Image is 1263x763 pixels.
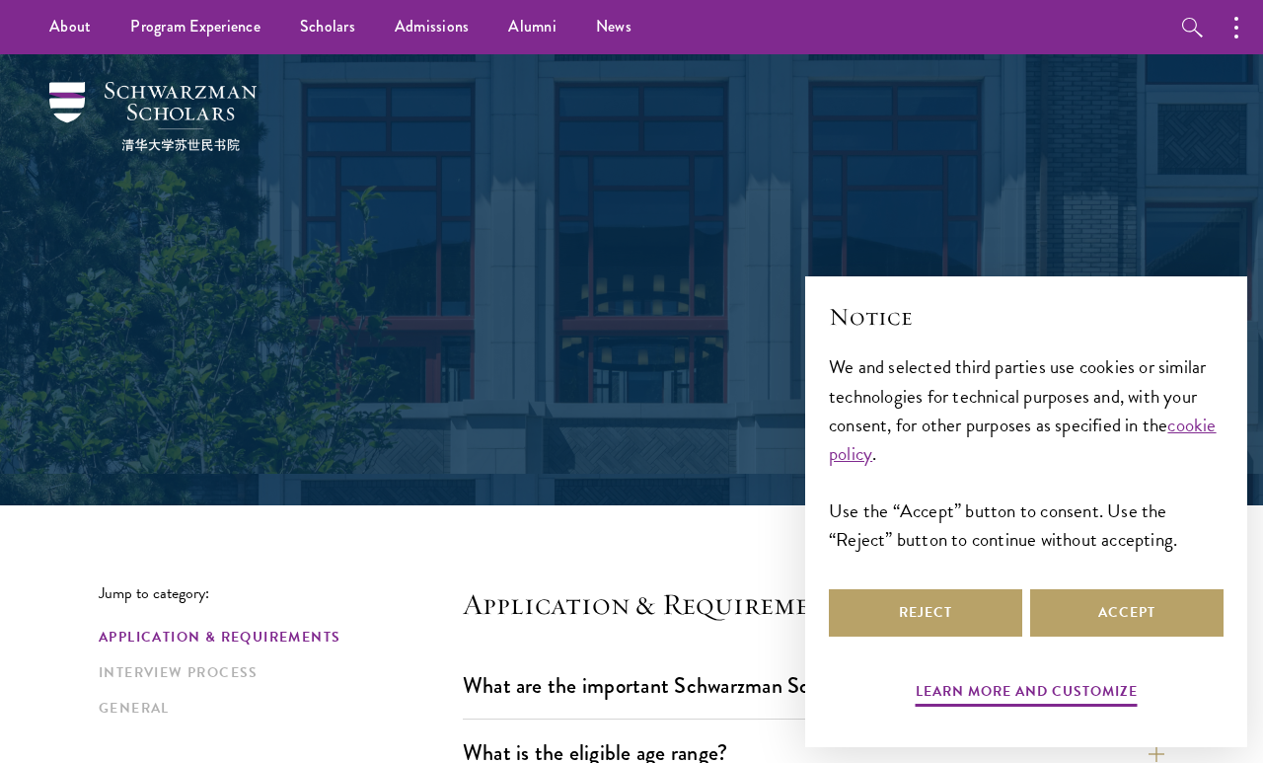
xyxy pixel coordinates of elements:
button: Reject [829,589,1022,637]
img: Schwarzman Scholars [49,82,257,151]
button: Learn more and customize [916,679,1138,710]
h2: Notice [829,300,1224,334]
a: General [99,698,451,719]
button: What are the important Schwarzman Scholars application dates? [463,663,1164,708]
button: Accept [1030,589,1224,637]
h4: Application & Requirements [463,584,1164,624]
a: Interview Process [99,662,451,683]
a: cookie policy [829,411,1217,468]
div: We and selected third parties use cookies or similar technologies for technical purposes and, wit... [829,352,1224,553]
p: Jump to category: [99,584,463,602]
a: Application & Requirements [99,627,451,648]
